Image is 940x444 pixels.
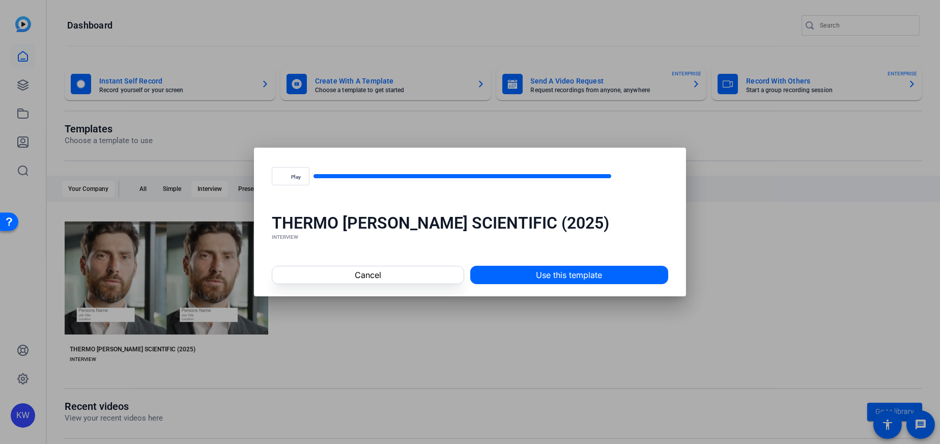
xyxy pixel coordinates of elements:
[272,233,668,241] div: INTERVIEW
[291,174,301,180] span: Play
[615,164,640,188] button: Mute
[272,167,309,185] button: Play
[536,269,602,281] span: Use this template
[644,164,668,188] button: Fullscreen
[272,213,668,233] div: THERMO [PERSON_NAME] SCIENTIFIC (2025)
[470,266,668,284] button: Use this template
[272,266,464,284] button: Cancel
[355,269,381,281] span: Cancel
